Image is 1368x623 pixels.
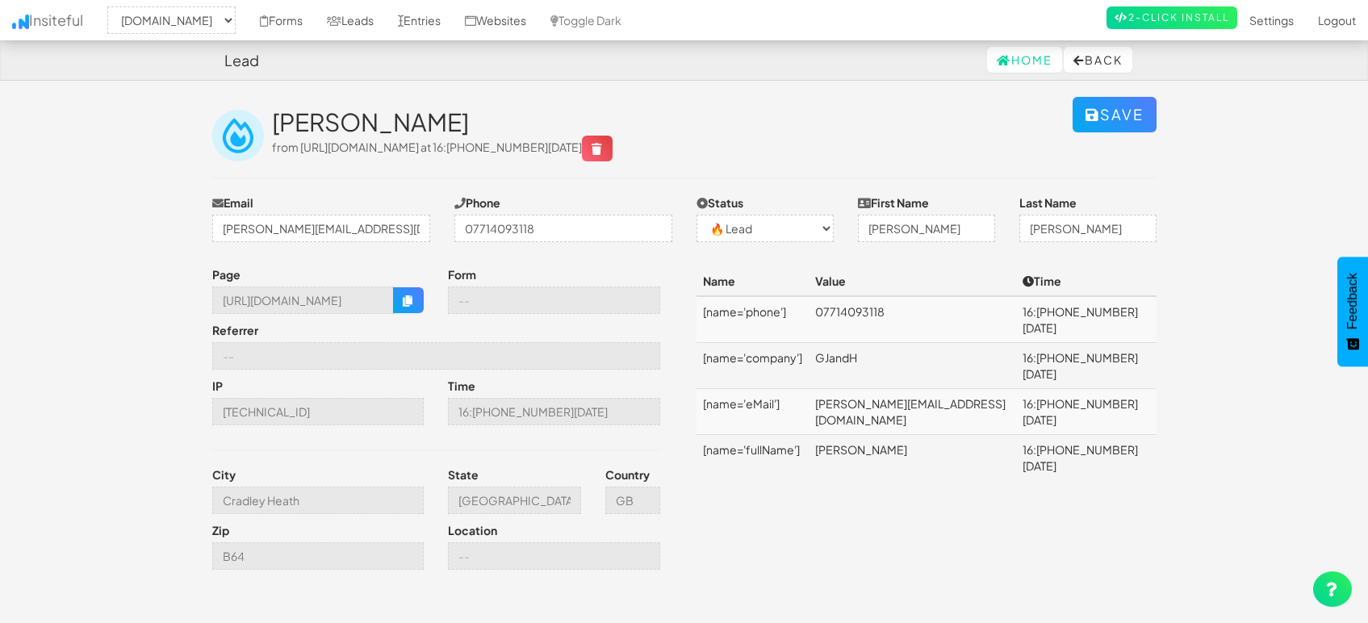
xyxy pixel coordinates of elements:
[697,266,809,296] th: Name
[448,487,581,514] input: --
[1345,273,1360,329] span: Feedback
[1064,47,1132,73] button: Back
[809,266,1017,296] th: Value
[12,15,29,29] img: icon.png
[212,286,395,314] input: --
[987,47,1062,73] a: Home
[697,296,809,343] td: [name='phone']
[454,194,500,211] label: Phone
[448,466,479,483] label: State
[212,322,258,338] label: Referrer
[1107,6,1237,29] a: 2-Click Install
[212,110,264,161] img: insiteful-lead.png
[448,378,475,394] label: Time
[809,389,1017,435] td: [PERSON_NAME][EMAIL_ADDRESS][DOMAIN_NAME]
[809,343,1017,389] td: GJandH
[212,522,229,538] label: Zip
[1337,257,1368,366] button: Feedback - Show survey
[272,140,613,154] span: from [URL][DOMAIN_NAME] at 16:[PHONE_NUMBER][DATE]
[1016,266,1156,296] th: Time
[809,296,1017,343] td: 07714093118
[212,215,430,242] input: j@doe.com
[809,435,1017,481] td: [PERSON_NAME]
[1016,296,1156,343] td: 16:[PHONE_NUMBER][DATE]
[448,542,660,570] input: --
[697,389,809,435] td: [name='eMail']
[224,52,259,69] h4: Lead
[1019,194,1077,211] label: Last Name
[1073,97,1157,132] button: Save
[1019,215,1157,242] input: Doe
[448,522,497,538] label: Location
[454,215,672,242] input: (123)-456-7890
[212,466,236,483] label: City
[212,398,425,425] input: --
[697,435,809,481] td: [name='fullName']
[858,215,995,242] input: John
[448,286,660,314] input: --
[448,266,476,282] label: Form
[448,398,660,425] input: --
[272,109,1073,136] h2: [PERSON_NAME]
[212,542,425,570] input: --
[697,194,743,211] label: Status
[858,194,929,211] label: First Name
[212,378,223,394] label: IP
[212,342,660,370] input: --
[1016,389,1156,435] td: 16:[PHONE_NUMBER][DATE]
[212,266,241,282] label: Page
[605,487,660,514] input: --
[697,343,809,389] td: [name='company']
[212,194,253,211] label: Email
[605,466,650,483] label: Country
[212,487,425,514] input: --
[1016,435,1156,481] td: 16:[PHONE_NUMBER][DATE]
[1016,343,1156,389] td: 16:[PHONE_NUMBER][DATE]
